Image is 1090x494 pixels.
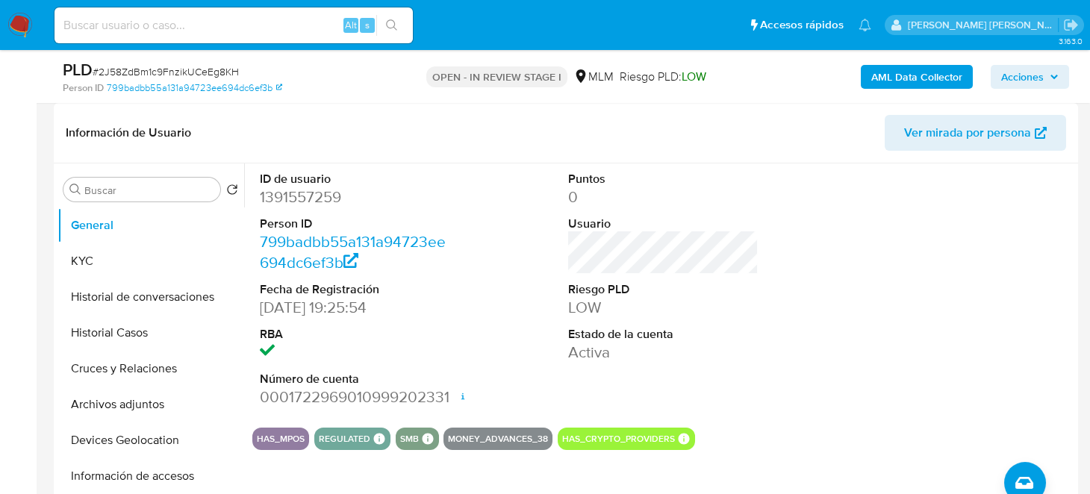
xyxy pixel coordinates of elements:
[365,18,370,32] span: s
[682,68,706,85] span: LOW
[260,281,450,298] dt: Fecha de Registración
[260,371,450,387] dt: Número de cuenta
[1001,65,1044,89] span: Acciones
[57,422,244,458] button: Devices Geolocation
[69,184,81,196] button: Buscar
[57,207,244,243] button: General
[63,57,93,81] b: PLD
[260,297,450,318] dd: [DATE] 19:25:54
[376,15,407,36] button: search-icon
[66,125,191,140] h1: Información de Usuario
[1059,35,1083,47] span: 3.163.0
[260,231,446,273] a: 799badbb55a131a94723ee694dc6ef3b
[57,315,244,351] button: Historial Casos
[260,326,450,343] dt: RBA
[859,19,871,31] a: Notificaciones
[568,216,759,232] dt: Usuario
[260,216,450,232] dt: Person ID
[568,281,759,298] dt: Riesgo PLD
[1063,17,1079,33] a: Salir
[57,243,244,279] button: KYC
[426,66,567,87] p: OPEN - IN REVIEW STAGE I
[568,171,759,187] dt: Puntos
[54,16,413,35] input: Buscar usuario o caso...
[57,387,244,422] button: Archivos adjuntos
[84,184,214,197] input: Buscar
[57,279,244,315] button: Historial de conversaciones
[573,69,614,85] div: MLM
[904,115,1031,151] span: Ver mirada por persona
[568,342,759,363] dd: Activa
[93,64,239,79] span: # 2J58ZdBm1c9FnzikUCeEg8KH
[345,18,357,32] span: Alt
[908,18,1059,32] p: brenda.morenoreyes@mercadolibre.com.mx
[760,17,844,33] span: Accesos rápidos
[568,187,759,207] dd: 0
[568,297,759,318] dd: LOW
[260,171,450,187] dt: ID de usuario
[63,81,104,95] b: Person ID
[991,65,1069,89] button: Acciones
[107,81,282,95] a: 799badbb55a131a94723ee694dc6ef3b
[260,187,450,207] dd: 1391557259
[568,326,759,343] dt: Estado de la cuenta
[871,65,962,89] b: AML Data Collector
[861,65,973,89] button: AML Data Collector
[620,69,706,85] span: Riesgo PLD:
[260,387,450,407] dd: 0001722969010999202331
[57,351,244,387] button: Cruces y Relaciones
[57,458,244,494] button: Información de accesos
[226,184,238,200] button: Volver al orden por defecto
[885,115,1066,151] button: Ver mirada por persona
